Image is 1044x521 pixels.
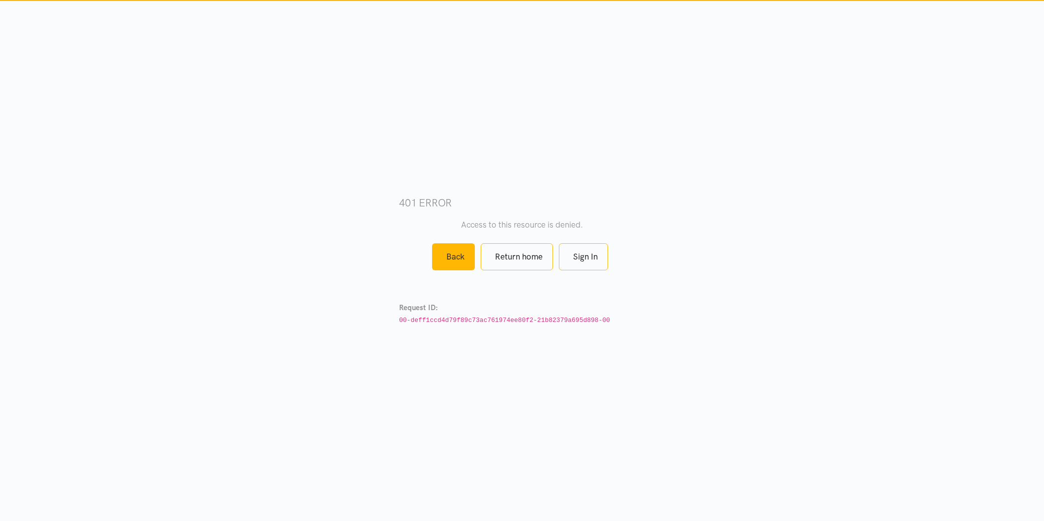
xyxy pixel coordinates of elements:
code: 00-deff1ccd4d79f89c73ac761974ee80f2-21b82379a695d898-00 [399,317,610,324]
a: Sign In [559,243,608,270]
strong: Request ID: [399,303,438,312]
a: Return home [481,243,553,270]
a: Back [432,243,475,270]
h3: 401 error [399,196,645,210]
p: Access to this resource is denied. [399,218,645,232]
